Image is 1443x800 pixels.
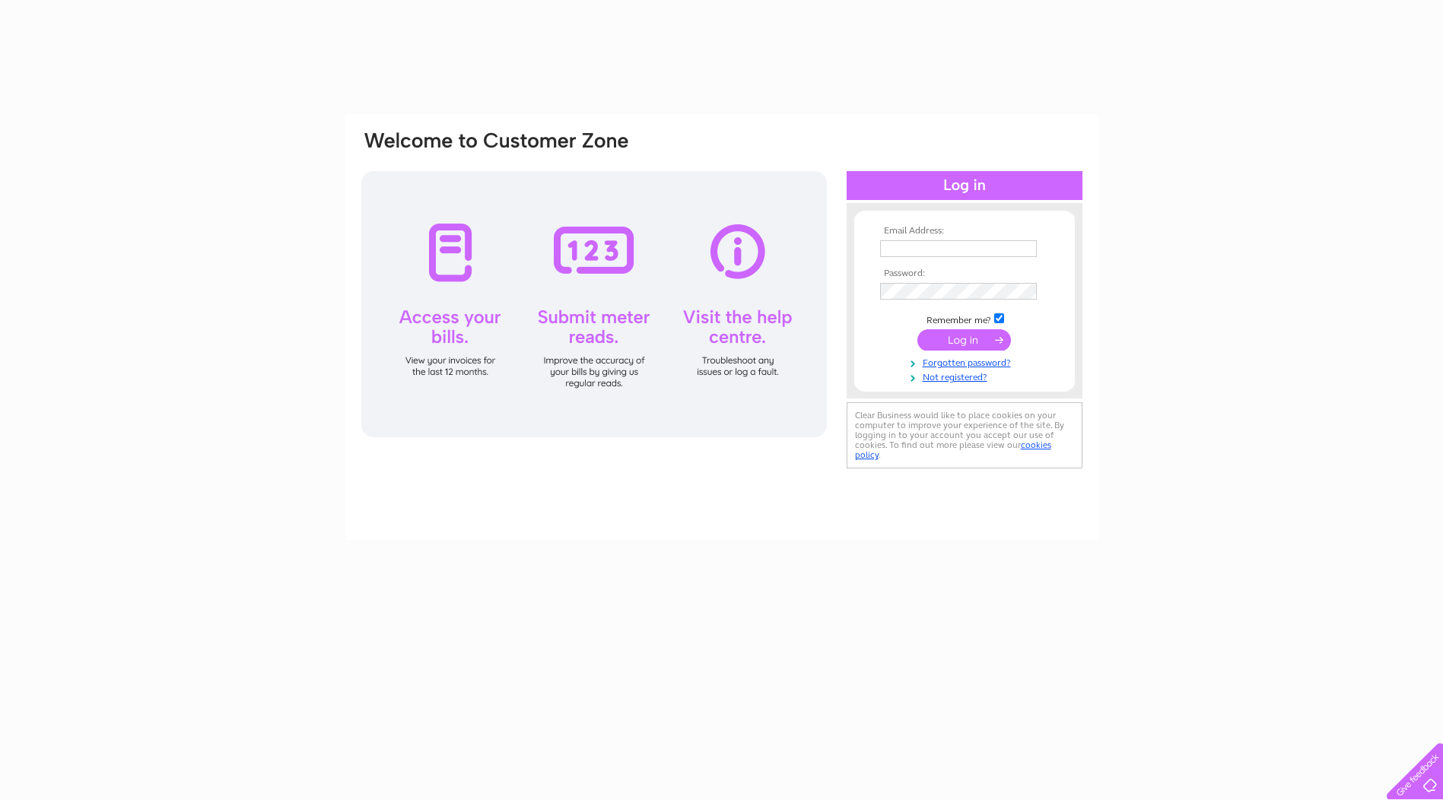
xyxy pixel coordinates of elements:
div: Clear Business would like to place cookies on your computer to improve your experience of the sit... [847,402,1082,468]
a: Forgotten password? [880,354,1053,369]
th: Password: [876,268,1053,279]
th: Email Address: [876,226,1053,237]
a: cookies policy [855,440,1051,460]
a: Not registered? [880,369,1053,383]
input: Submit [917,329,1011,351]
td: Remember me? [876,311,1053,326]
